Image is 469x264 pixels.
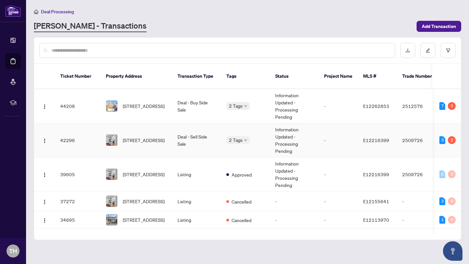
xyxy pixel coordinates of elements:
img: thumbnail-img [106,214,117,225]
img: Logo [42,138,47,143]
td: 2509726 [397,123,443,157]
a: [PERSON_NAME] - Transactions [34,20,147,32]
td: Listing [172,211,221,229]
td: - [397,211,443,229]
span: TH [9,246,17,256]
div: 7 [439,102,445,110]
div: 0 [448,197,456,205]
td: 34695 [55,211,101,229]
td: Information Updated - Processing Pending [270,123,319,157]
span: 2 Tags [229,102,243,110]
button: Logo [39,135,50,145]
td: Deal - Sell Side Sale [172,123,221,157]
div: 2 [448,136,456,144]
span: Cancelled [232,217,251,224]
img: thumbnail-img [106,100,117,112]
th: Ticket Number [55,64,101,89]
td: - [270,211,319,229]
div: 3 [439,136,445,144]
td: Listing [172,157,221,191]
th: Status [270,64,319,89]
td: 42296 [55,123,101,157]
button: download [400,43,415,58]
span: [STREET_ADDRESS] [123,137,164,144]
th: Tags [221,64,270,89]
span: down [244,139,247,142]
td: 39605 [55,157,101,191]
td: - [319,157,358,191]
div: 5 [448,102,456,110]
img: Logo [42,199,47,205]
span: [STREET_ADDRESS] [123,102,164,110]
button: filter [441,43,456,58]
span: Add Transaction [422,21,456,32]
th: Property Address [101,64,172,89]
span: Deal Processing [41,9,74,15]
div: 0 [448,216,456,224]
span: E12216399 [363,171,389,177]
span: [STREET_ADDRESS] [123,198,164,205]
span: edit [426,48,430,53]
span: down [244,104,247,108]
span: E12216399 [363,137,389,143]
td: Deal - Buy Side Sale [172,89,221,123]
div: 0 [439,170,445,178]
td: Listing [172,191,221,211]
button: Logo [39,215,50,225]
td: 44208 [55,89,101,123]
td: 2512576 [397,89,443,123]
button: Open asap [443,241,462,261]
td: 37272 [55,191,101,211]
img: thumbnail-img [106,135,117,146]
span: E12262853 [363,103,389,109]
td: Information Updated - Processing Pending [270,89,319,123]
img: thumbnail-img [106,196,117,207]
span: [STREET_ADDRESS] [123,171,164,178]
th: MLS # [358,64,397,89]
img: Logo [42,104,47,109]
img: logo [5,5,21,17]
td: 2509726 [397,157,443,191]
button: edit [420,43,435,58]
th: Transaction Type [172,64,221,89]
span: [STREET_ADDRESS] [123,216,164,223]
span: E12113970 [363,217,389,223]
img: Logo [42,218,47,223]
img: Logo [42,172,47,178]
img: thumbnail-img [106,169,117,180]
td: Information Updated - Processing Pending [270,157,319,191]
span: Cancelled [232,198,251,205]
td: - [319,211,358,229]
button: Logo [39,169,50,179]
span: download [405,48,410,53]
button: Add Transaction [417,21,461,32]
span: filter [446,48,450,53]
td: - [270,191,319,211]
td: - [319,123,358,157]
td: - [319,191,358,211]
div: 3 [439,197,445,205]
span: home [34,9,38,14]
span: Approved [232,171,252,178]
th: Project Name [319,64,358,89]
th: Trade Number [397,64,443,89]
td: - [397,191,443,211]
div: 0 [448,170,456,178]
td: - [319,89,358,123]
span: E12155641 [363,198,389,204]
div: 1 [439,216,445,224]
span: 2 Tags [229,136,243,144]
button: Logo [39,196,50,206]
button: Logo [39,101,50,111]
